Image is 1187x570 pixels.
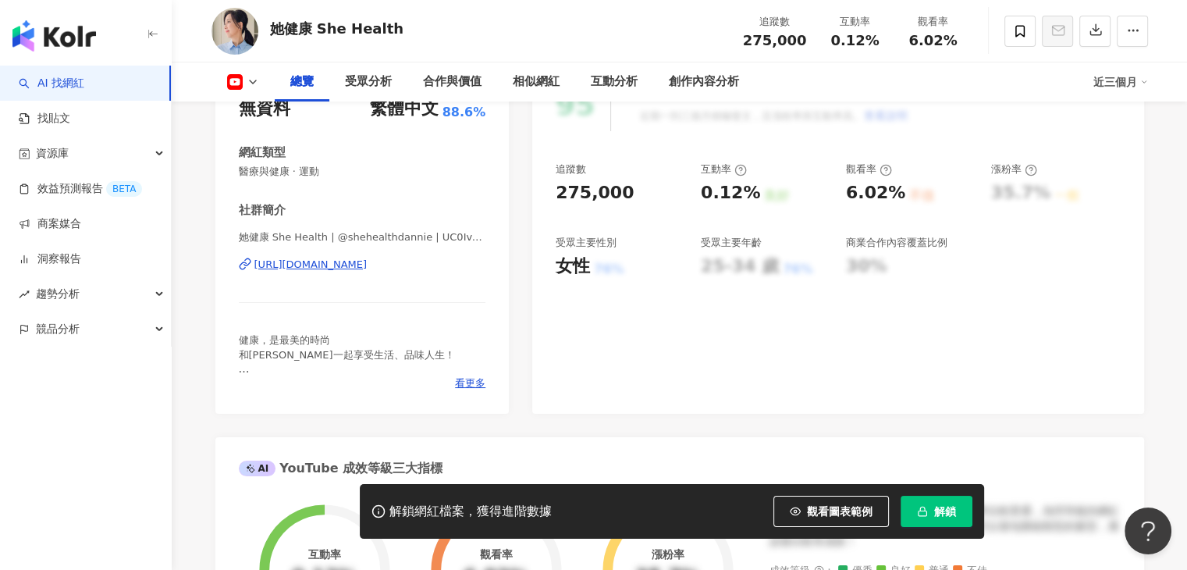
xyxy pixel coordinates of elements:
[211,8,258,55] img: KOL Avatar
[345,73,392,91] div: 受眾分析
[19,76,84,91] a: searchAI 找網紅
[556,162,586,176] div: 追蹤數
[12,20,96,52] img: logo
[846,236,947,250] div: 商業合作內容覆蓋比例
[455,376,485,390] span: 看更多
[254,258,368,272] div: [URL][DOMAIN_NAME]
[669,73,739,91] div: 創作內容分析
[36,312,80,347] span: 競品分析
[19,251,81,267] a: 洞察報告
[36,276,80,312] span: 趨勢分析
[1093,69,1148,94] div: 近三個月
[239,144,286,161] div: 網紅類型
[239,460,443,477] div: YouTube 成效等級三大指標
[591,73,638,91] div: 互動分析
[513,73,560,91] div: 相似網紅
[19,289,30,300] span: rise
[701,181,760,205] div: 0.12%
[556,255,590,279] div: 女性
[239,258,486,272] a: [URL][DOMAIN_NAME]
[743,32,807,48] span: 275,000
[901,496,972,527] button: 解鎖
[556,181,634,205] div: 275,000
[389,504,552,520] div: 解鎖網紅檔案，獲得進階數據
[479,548,512,561] div: 觀看率
[423,73,482,91] div: 合作與價值
[556,236,617,250] div: 受眾主要性別
[307,548,340,561] div: 互動率
[908,33,957,48] span: 6.02%
[239,165,486,179] span: 醫療與健康 · 運動
[830,33,879,48] span: 0.12%
[239,97,290,121] div: 無資料
[19,111,70,126] a: 找貼文
[239,461,276,476] div: AI
[773,496,889,527] button: 觀看圖表範例
[19,216,81,232] a: 商案媒合
[270,19,404,38] div: 她健康 She Health
[290,73,314,91] div: 總覽
[19,181,142,197] a: 效益預測報告BETA
[807,505,872,518] span: 觀看圖表範例
[239,334,485,502] span: 健康，是最美的時尚 和[PERSON_NAME]一起享受生活、品味人生！ 歡迎來到《她健康》YouTube頻道，[PERSON_NAME]是1個小孩的媽媽。看到身邊很多女性朋友在照顧家人的同時，...
[846,181,905,205] div: 6.02%
[239,202,286,219] div: 社群簡介
[370,97,439,121] div: 繁體中文
[846,162,892,176] div: 觀看率
[651,548,684,561] div: 漲粉率
[442,104,486,121] span: 88.6%
[904,14,963,30] div: 觀看率
[701,162,747,176] div: 互動率
[239,230,486,244] span: 她健康 She Health | @shehealthdannie | UC0Iv-SmAC2HTq7AtBqyEbLQ
[36,136,69,171] span: 資源庫
[991,162,1037,176] div: 漲粉率
[826,14,885,30] div: 互動率
[701,236,762,250] div: 受眾主要年齡
[743,14,807,30] div: 追蹤數
[934,505,956,518] span: 解鎖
